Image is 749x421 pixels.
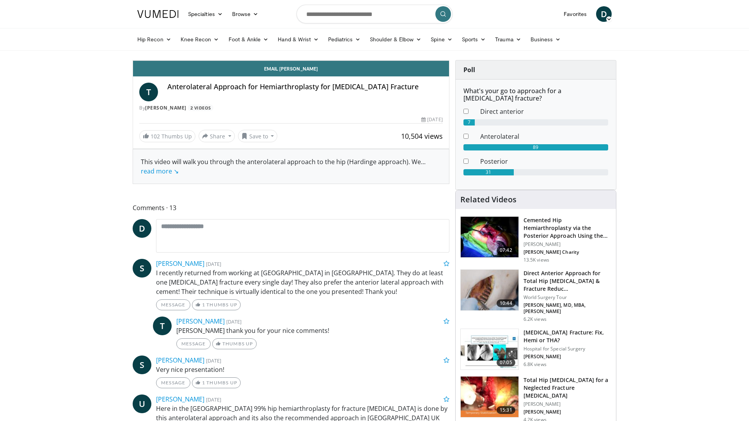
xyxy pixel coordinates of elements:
[156,365,449,374] p: Very nice presentation!
[524,249,611,255] p: [PERSON_NAME] Charity
[463,169,514,175] div: 31
[156,259,204,268] a: [PERSON_NAME]
[192,299,241,310] a: 1 Thumbs Up
[460,195,516,204] h4: Related Videos
[524,401,611,407] p: [PERSON_NAME]
[524,316,547,322] p: 6.2K views
[192,377,241,388] a: 1 Thumbs Up
[461,329,518,370] img: 5b7a0747-e942-4b85-9d8f-d50a64f0d5dd.150x105_q85_crop-smart_upscale.jpg
[156,356,204,364] a: [PERSON_NAME]
[133,61,449,76] a: Email [PERSON_NAME]
[421,116,442,123] div: [DATE]
[206,357,221,364] small: [DATE]
[176,32,224,47] a: Knee Recon
[524,257,549,263] p: 13.5K views
[524,346,611,352] p: Hospital for Special Surgery
[460,216,611,263] a: 07:42 Cemented Hip Hemiarthroplasty via the Posterior Approach Using the S… [PERSON_NAME] [PERSON...
[463,65,475,74] strong: Poll
[141,157,441,176] div: This video will walk you through the anterolateral approach to the hip (Hardinge approach). We
[296,5,453,23] input: Search topics, interventions
[156,268,449,296] p: I recently returned from working at [GEOGRAPHIC_DATA] in [GEOGRAPHIC_DATA]. They do at least one ...
[401,131,443,141] span: 10,504 views
[139,104,443,111] div: By
[497,299,515,307] span: 10:44
[524,409,611,415] p: [PERSON_NAME]
[206,396,221,403] small: [DATE]
[457,32,491,47] a: Sports
[137,10,179,18] img: VuMedi Logo
[474,132,614,141] dd: Anterolateral
[176,317,225,325] a: [PERSON_NAME]
[145,104,186,111] a: [PERSON_NAME]
[224,32,273,47] a: Foot & Ankle
[323,32,365,47] a: Pediatrics
[133,356,151,374] a: S
[238,130,278,142] button: Save to
[227,6,263,22] a: Browse
[463,119,475,126] div: 7
[188,104,213,111] a: 2 Videos
[524,294,611,301] p: World Surgery Tour
[141,167,179,175] a: read more ↘
[202,302,205,308] span: 1
[151,133,160,140] span: 102
[524,302,611,315] p: [PERSON_NAME], MD, MBA, [PERSON_NAME]
[524,376,611,400] h3: Total Hip [MEDICAL_DATA] for a Neglected Fracture [MEDICAL_DATA]
[461,217,518,257] img: c66cfaa8-3ad4-4c68-92de-7144ce094961.150x105_q85_crop-smart_upscale.jpg
[199,130,235,142] button: Share
[524,354,611,360] p: [PERSON_NAME]
[596,6,612,22] a: D
[133,259,151,278] a: S
[524,329,611,344] h3: [MEDICAL_DATA] Fracture: Fix, Hemi or THA?
[524,216,611,240] h3: Cemented Hip Hemiarthroplasty via the Posterior Approach Using the S…
[206,260,221,267] small: [DATE]
[426,32,457,47] a: Spine
[524,241,611,248] p: [PERSON_NAME]
[461,270,518,310] img: 1b49c4dc-6725-42ca-b2d9-db8c5331b74b.150x105_q85_crop-smart_upscale.jpg
[463,144,608,150] div: 89
[497,246,515,254] span: 07:42
[133,219,151,238] a: D
[133,203,449,213] span: Comments 13
[176,338,211,349] a: Message
[559,6,591,22] a: Favorites
[460,269,611,322] a: 10:44 Direct Anterior Approach for Total Hip [MEDICAL_DATA] & Fracture Reduc… World Surgery Tour ...
[526,32,566,47] a: Business
[497,359,515,366] span: 07:05
[490,32,526,47] a: Trauma
[474,107,614,116] dd: Direct anterior
[167,83,443,91] h4: Anterolateral Approach for Hemiarthroplasty for [MEDICAL_DATA] Fracture
[463,87,608,102] h6: What's your go to approach for a [MEDICAL_DATA] fracture?
[474,157,614,166] dd: Posterior
[460,329,611,370] a: 07:05 [MEDICAL_DATA] Fracture: Fix, Hemi or THA? Hospital for Special Surgery [PERSON_NAME] 6.8K ...
[365,32,426,47] a: Shoulder & Elbow
[139,130,195,142] a: 102 Thumbs Up
[153,317,172,335] a: T
[156,377,190,388] a: Message
[183,6,227,22] a: Specialties
[524,361,547,368] p: 6.8K views
[176,326,449,335] p: [PERSON_NAME] thank you for your nice comments!
[212,338,256,349] a: Thumbs Up
[133,394,151,413] a: U
[133,60,449,61] video-js: Video Player
[524,269,611,293] h3: Direct Anterior Approach for Total Hip [MEDICAL_DATA] & Fracture Reduc…
[226,318,241,325] small: [DATE]
[133,32,176,47] a: Hip Recon
[461,377,518,417] img: 4d363c86-5339-4984-a455-d95d2784b68d.150x105_q85_crop-smart_upscale.jpg
[202,380,205,386] span: 1
[156,299,190,310] a: Message
[139,83,158,101] a: T
[156,395,204,403] a: [PERSON_NAME]
[497,406,515,414] span: 15:31
[273,32,323,47] a: Hand & Wrist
